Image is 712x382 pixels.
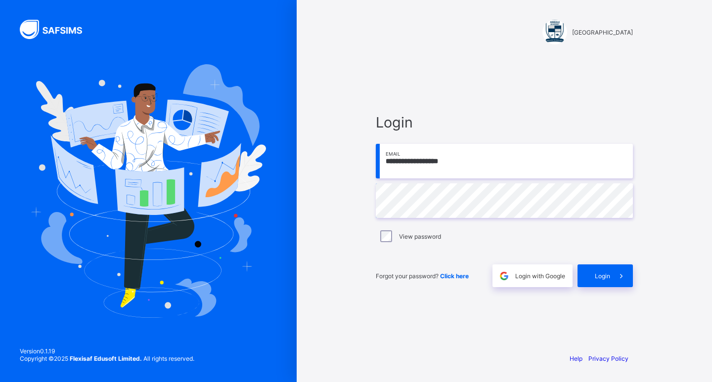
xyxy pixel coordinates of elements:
[515,272,565,280] span: Login with Google
[20,20,94,39] img: SAFSIMS Logo
[376,272,469,280] span: Forgot your password?
[376,114,633,131] span: Login
[399,233,441,240] label: View password
[31,64,266,317] img: Hero Image
[20,355,194,362] span: Copyright © 2025 All rights reserved.
[20,347,194,355] span: Version 0.1.19
[498,270,510,282] img: google.396cfc9801f0270233282035f929180a.svg
[570,355,582,362] a: Help
[572,29,633,36] span: [GEOGRAPHIC_DATA]
[70,355,142,362] strong: Flexisaf Edusoft Limited.
[588,355,628,362] a: Privacy Policy
[440,272,469,280] a: Click here
[595,272,610,280] span: Login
